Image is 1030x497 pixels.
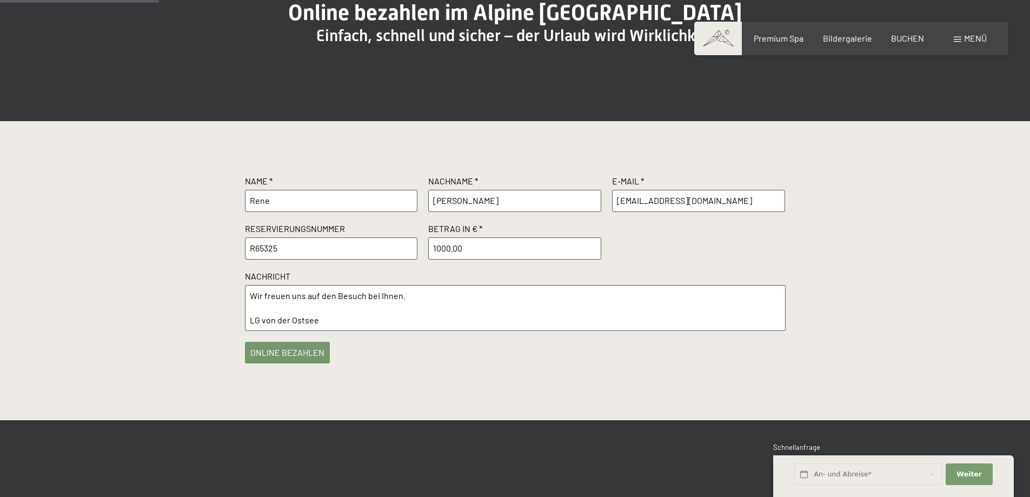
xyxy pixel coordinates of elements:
a: Bildergalerie [823,33,872,43]
span: Menü [964,33,987,43]
span: Schnellanfrage [773,443,820,452]
label: Nachricht [245,270,786,285]
button: online bezahlen [245,342,330,363]
label: E-Mail * [612,175,785,190]
a: Premium Spa [754,33,803,43]
button: Weiter [946,463,992,486]
a: BUCHEN [891,33,924,43]
label: Reservierungsnummer [245,223,418,237]
span: Weiter [956,469,982,479]
span: Einfach, schnell und sicher – der Urlaub wird Wirklichkeit [316,26,714,45]
label: Nachname * [428,175,601,190]
label: Name * [245,175,418,190]
label: Betrag in € * [428,223,601,237]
